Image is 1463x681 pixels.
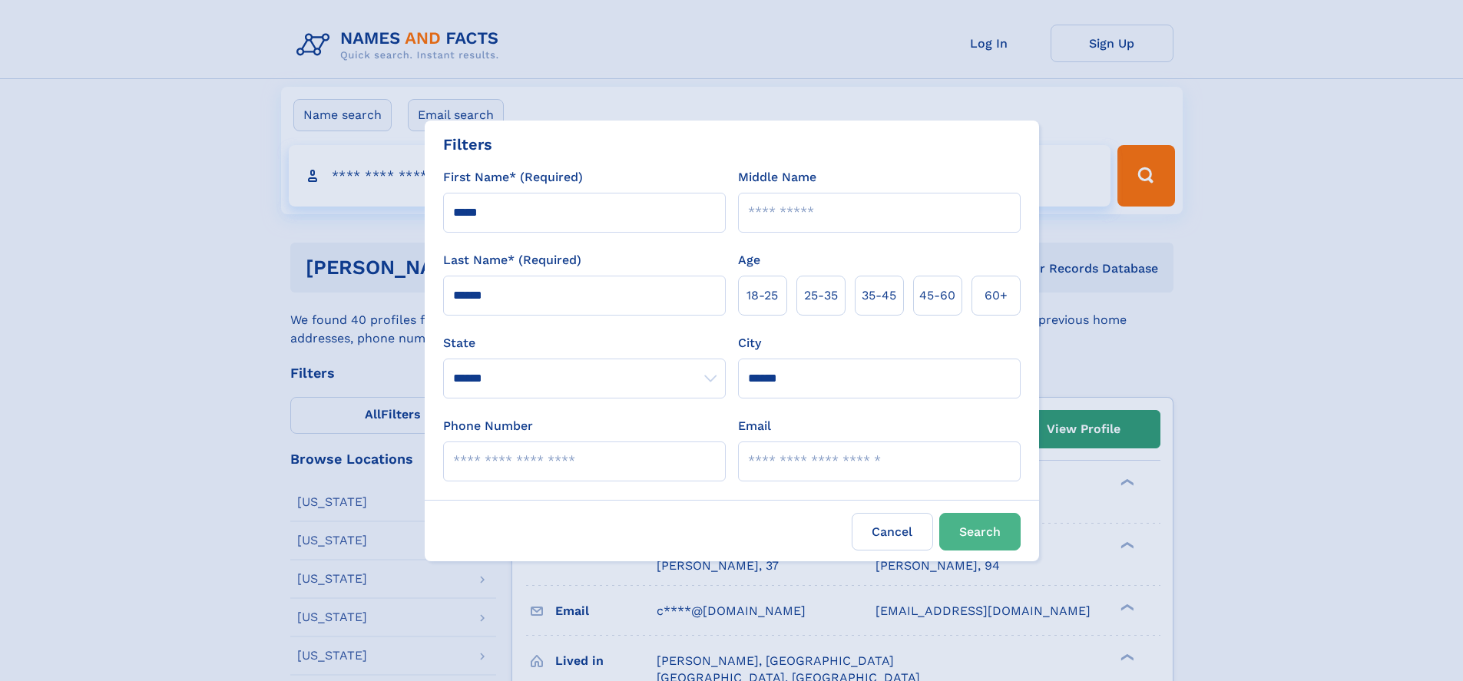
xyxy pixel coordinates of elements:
[443,133,492,156] div: Filters
[862,286,896,305] span: 35‑45
[738,168,816,187] label: Middle Name
[443,168,583,187] label: First Name* (Required)
[738,334,761,352] label: City
[804,286,838,305] span: 25‑35
[443,334,726,352] label: State
[738,417,771,435] label: Email
[746,286,778,305] span: 18‑25
[738,251,760,269] label: Age
[939,513,1021,550] button: Search
[919,286,955,305] span: 45‑60
[443,251,581,269] label: Last Name* (Required)
[852,513,933,550] label: Cancel
[443,417,533,435] label: Phone Number
[985,286,1008,305] span: 60+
